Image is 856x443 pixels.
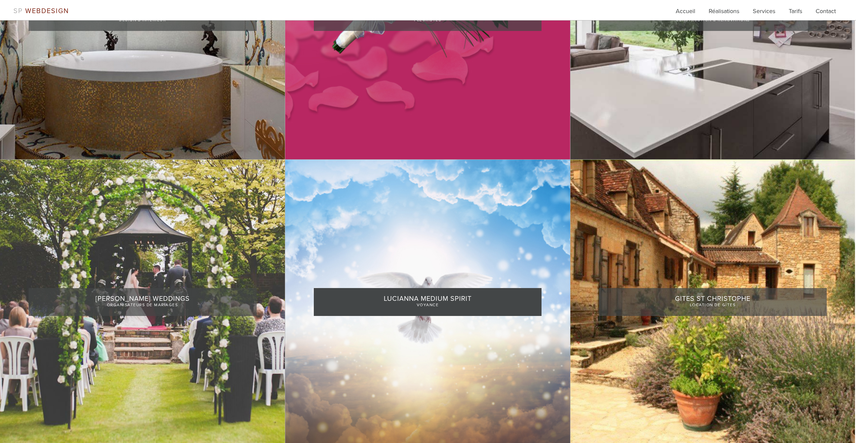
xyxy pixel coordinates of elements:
a: SP WEBDESIGN [13,7,69,15]
span: SP [13,7,23,15]
a: Accueil [676,7,695,20]
a: Contact [816,7,836,20]
a: Services [753,7,775,20]
span: WEBDESIGN [25,7,69,15]
a: Réalisations [709,7,739,20]
a: Tarifs [789,7,802,20]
